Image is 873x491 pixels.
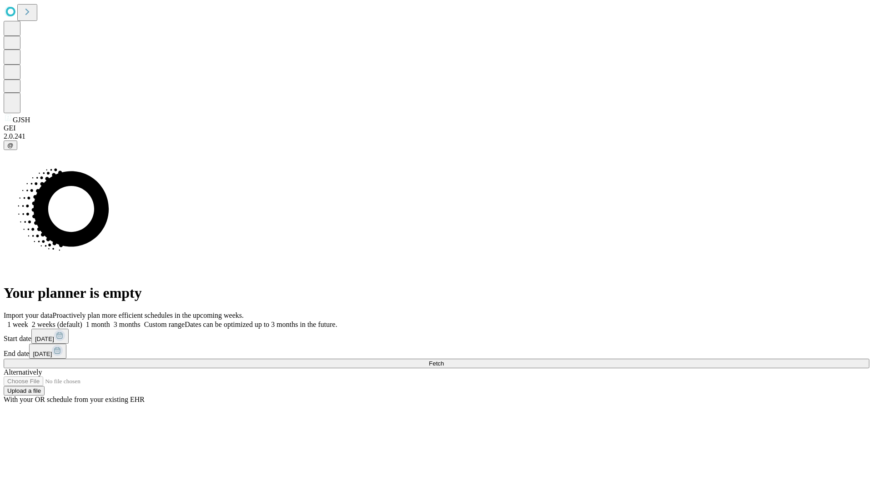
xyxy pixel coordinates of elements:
span: 1 week [7,321,28,328]
button: Upload a file [4,386,45,396]
span: Fetch [429,360,444,367]
button: [DATE] [31,329,69,344]
button: @ [4,140,17,150]
h1: Your planner is empty [4,285,869,301]
span: Alternatively [4,368,42,376]
span: With your OR schedule from your existing EHR [4,396,145,403]
span: Dates can be optimized up to 3 months in the future. [185,321,337,328]
div: GEI [4,124,869,132]
div: Start date [4,329,869,344]
div: 2.0.241 [4,132,869,140]
div: End date [4,344,869,359]
span: GJSH [13,116,30,124]
span: Custom range [144,321,185,328]
button: Fetch [4,359,869,368]
span: 2 weeks (default) [32,321,82,328]
span: [DATE] [33,351,52,357]
span: Proactively plan more efficient schedules in the upcoming weeks. [53,311,244,319]
span: 3 months [114,321,140,328]
span: 1 month [86,321,110,328]
span: @ [7,142,14,149]
span: [DATE] [35,336,54,342]
button: [DATE] [29,344,66,359]
span: Import your data [4,311,53,319]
